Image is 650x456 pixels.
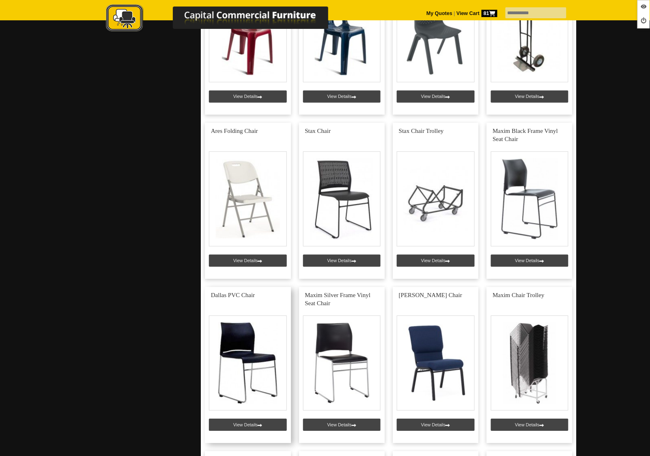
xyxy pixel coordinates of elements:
[456,11,497,16] strong: View Cart
[84,4,368,34] img: Capital Commercial Furniture Logo
[455,11,497,16] a: View Cart81
[482,10,497,17] span: 81
[84,4,368,36] a: Capital Commercial Furniture Logo
[426,11,452,16] a: My Quotes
